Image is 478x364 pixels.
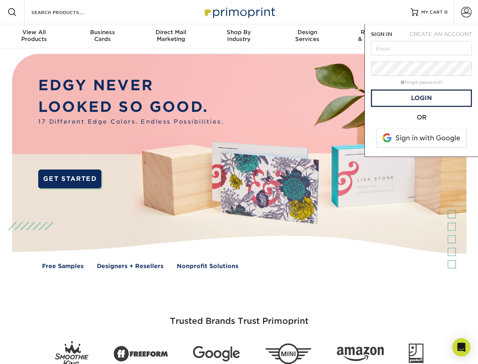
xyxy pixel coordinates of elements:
span: Design [273,29,341,36]
span: Business [68,29,136,36]
span: 0 [444,9,448,15]
img: Primoprint [201,4,277,20]
div: Industry [205,29,273,42]
a: Shop ByIndustry [205,24,273,49]
a: forgot password? [401,80,442,85]
span: MY CART [421,9,443,16]
input: Email [371,41,472,55]
a: Resources& Templates [341,24,409,49]
a: Designers + Resellers [97,262,163,271]
span: 17 Different Edge Colors. Endless Possibilities. [38,118,224,126]
a: GET STARTED [38,169,101,188]
img: Goodwill [409,344,424,364]
a: Login [371,89,472,107]
span: Direct Mail [137,29,205,36]
div: Services [273,29,341,42]
a: Free Samples [42,262,84,271]
img: Google [193,346,240,362]
div: OR [371,113,472,122]
p: LOOKED SO GOOD. [38,96,224,118]
div: Marketing [137,29,205,42]
a: Direct MailMarketing [137,24,205,49]
img: Amazon [337,347,384,361]
a: BusinessCards [68,24,136,49]
h3: Trusted Brands Trust Primoprint [18,298,461,335]
a: Nonprofit Solutions [177,262,238,271]
input: SEARCH PRODUCTS..... [31,8,104,17]
span: Shop By [205,29,273,36]
span: SIGN IN [371,31,392,37]
div: & Templates [341,29,409,42]
span: Resources [341,29,409,36]
a: DesignServices [273,24,341,49]
iframe: Google Customer Reviews [2,341,64,361]
p: EDGY NEVER [38,75,224,96]
span: CREATE AN ACCOUNT [409,31,472,37]
div: Open Intercom Messenger [452,338,470,356]
div: Cards [68,29,136,42]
